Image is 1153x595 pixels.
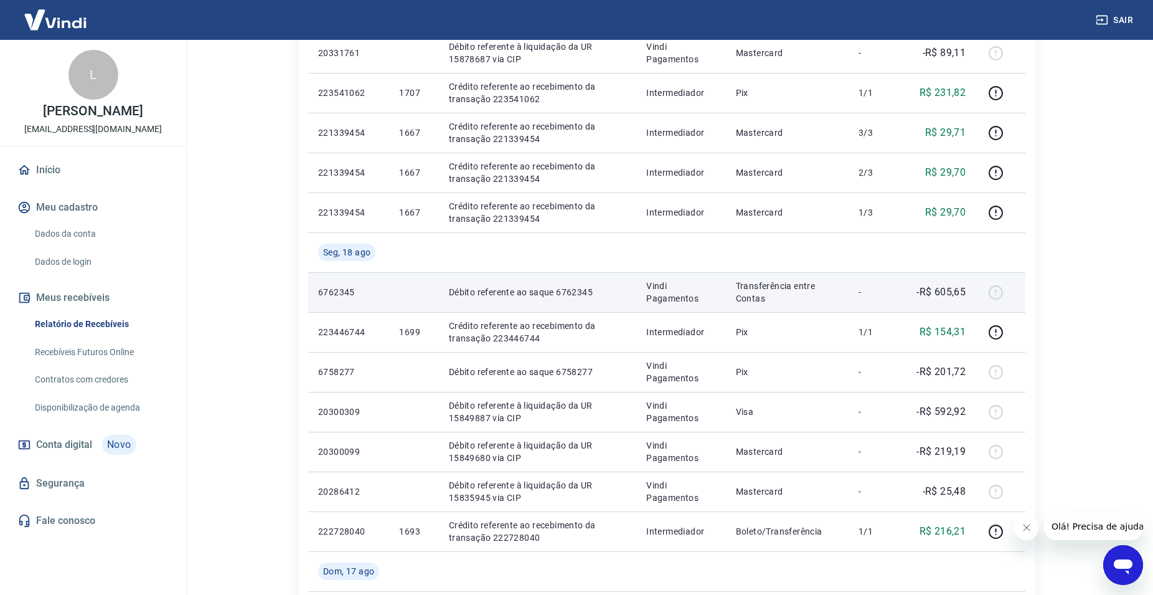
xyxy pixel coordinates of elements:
[449,40,626,65] p: Débito referente à liquidação da UR 15878687 via CIP
[736,525,839,538] p: Boleto/Transferência
[449,80,626,105] p: Crédito referente ao recebimento da transação 223541062
[449,286,626,298] p: Débito referente ao saque 6762345
[102,435,136,455] span: Novo
[859,445,895,458] p: -
[449,479,626,504] p: Débito referente à liquidação da UR 15835945 via CIP
[43,105,143,118] p: [PERSON_NAME]
[318,87,379,99] p: 223541062
[736,406,839,418] p: Visa
[646,87,715,99] p: Intermediador
[646,479,715,504] p: Vindi Pagamentos
[736,366,839,378] p: Pix
[7,9,105,19] span: Olá! Precisa de ajuda?
[318,366,379,378] p: 6758277
[399,206,428,219] p: 1667
[30,249,171,275] a: Dados de login
[1044,513,1143,540] iframe: Mensagem da empresa
[925,165,966,180] p: R$ 29,70
[399,166,428,179] p: 1667
[859,206,895,219] p: 1/3
[1093,9,1138,32] button: Sair
[15,470,171,497] a: Segurança
[736,206,839,219] p: Mastercard
[859,326,895,338] p: 1/1
[646,439,715,464] p: Vindi Pagamentos
[449,399,626,424] p: Débito referente à liquidação da UR 15849887 via CIP
[449,120,626,145] p: Crédito referente ao recebimento da transação 221339454
[30,312,171,337] a: Relatório de Recebíveis
[15,507,171,535] a: Fale conosco
[30,221,171,247] a: Dados da conta
[318,126,379,139] p: 221339454
[318,445,379,458] p: 20300099
[736,280,839,305] p: Transferência entre Contas
[1014,515,1039,540] iframe: Fechar mensagem
[916,364,966,379] p: -R$ 201,72
[30,395,171,421] a: Disponibilização de agenda
[318,166,379,179] p: 221339454
[646,166,715,179] p: Intermediador
[399,326,428,338] p: 1699
[859,126,895,139] p: 3/3
[916,404,966,419] p: -R$ 592,92
[916,285,966,300] p: -R$ 605,65
[1103,545,1143,585] iframe: Botão para abrir a janela de mensagens
[736,87,839,99] p: Pix
[36,436,92,454] span: Conta digital
[323,246,370,259] span: Seg, 18 ago
[736,166,839,179] p: Mastercard
[859,286,895,298] p: -
[646,525,715,538] p: Intermediador
[30,367,171,393] a: Contratos com credores
[646,40,715,65] p: Vindi Pagamentos
[15,430,171,460] a: Conta digitalNovo
[24,123,162,136] p: [EMAIL_ADDRESS][DOMAIN_NAME]
[859,406,895,418] p: -
[923,45,966,60] p: -R$ 89,11
[318,485,379,498] p: 20286412
[920,325,966,340] p: R$ 154,31
[736,485,839,498] p: Mastercard
[646,206,715,219] p: Intermediador
[449,439,626,464] p: Débito referente à liquidação da UR 15849680 via CIP
[736,126,839,139] p: Mastercard
[736,445,839,458] p: Mastercard
[646,326,715,338] p: Intermediador
[449,160,626,185] p: Crédito referente ao recebimento da transação 221339454
[859,166,895,179] p: 2/3
[920,85,966,100] p: R$ 231,82
[859,47,895,59] p: -
[449,200,626,225] p: Crédito referente ao recebimento da transação 221339454
[449,366,626,378] p: Débito referente ao saque 6758277
[923,484,966,499] p: -R$ 25,48
[920,524,966,539] p: R$ 216,21
[399,525,428,538] p: 1693
[859,366,895,378] p: -
[449,519,626,544] p: Crédito referente ao recebimento da transação 222728040
[449,320,626,345] p: Crédito referente ao recebimento da transação 223446744
[646,359,715,384] p: Vindi Pagamentos
[323,565,374,578] span: Dom, 17 ago
[646,126,715,139] p: Intermediador
[318,47,379,59] p: 20331761
[399,87,428,99] p: 1707
[318,206,379,219] p: 221339454
[736,326,839,338] p: Pix
[646,399,715,424] p: Vindi Pagamentos
[646,280,715,305] p: Vindi Pagamentos
[15,1,96,39] img: Vindi
[15,194,171,221] button: Meu cadastro
[318,406,379,418] p: 20300309
[30,340,171,365] a: Recebíveis Futuros Online
[859,485,895,498] p: -
[916,444,966,459] p: -R$ 219,19
[68,50,118,100] div: L
[925,125,966,140] p: R$ 29,71
[399,126,428,139] p: 1667
[318,286,379,298] p: 6762345
[318,525,379,538] p: 222728040
[318,326,379,338] p: 223446744
[736,47,839,59] p: Mastercard
[859,525,895,538] p: 1/1
[15,156,171,184] a: Início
